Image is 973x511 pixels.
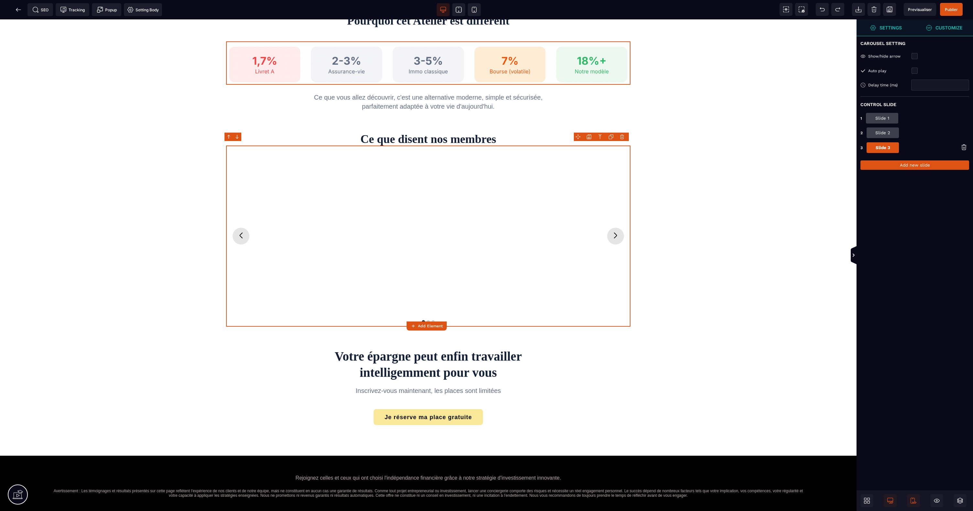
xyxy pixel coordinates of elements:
span: Setting Body [127,6,159,13]
span: Preview [904,3,936,16]
text: Rejoignez celles et ceux qui ont choisi l'indépendance financière grâce à notre stratégie d'inves... [5,454,852,463]
button: Next slide [607,208,624,225]
h4: Auto play [860,68,912,74]
span: Screenshot [795,3,808,16]
span: Popup [97,6,117,13]
strong: Add Element [418,324,443,328]
span: Open Blocks [860,494,873,507]
h2: Votre épargne peut enfin travailler intelligemment pour vous [226,329,630,361]
div: Carousel setting [860,40,969,47]
button: Slide 2 [867,127,899,138]
span: Hide/Show Block [930,494,943,507]
span: 3 [860,146,863,150]
span: SEO [32,6,49,13]
button: Add Element [407,321,447,331]
span: Settings [857,19,915,36]
span: Previsualiser [908,7,932,12]
button: Slide 1 [866,113,898,124]
text: Avertissement : Les témoignages et résultats présentés sur cette page reflètent l’expérience de n... [51,463,805,484]
button: Je réserve ma place gratuite [374,390,483,406]
h2: Ce que disent nos membres [226,113,630,126]
label: Delay time (ms) [860,83,911,87]
h4: Show/hide arrow [860,53,912,59]
span: View components [780,3,793,16]
span: 2 [860,131,863,135]
img: 20c8b0f45e8ec817e2dc97ce35ac151c_Capture_d%E2%80%99e%CC%81cran_2025-09-01_a%CC%80_20.41.24.png [226,22,630,65]
span: Mobile Only [907,494,920,507]
button: Add new slide [860,160,969,170]
span: Desktop Only [884,494,897,507]
span: Open Style Manager [915,19,973,36]
strong: Settings [880,25,902,30]
span: Publier [945,7,958,12]
strong: Customize [935,25,962,30]
span: 1 [860,116,862,121]
span: Tracking [60,6,85,13]
p: Inscrivez-vous maintenant, les places sont limitées [304,367,552,376]
span: Open Layers [954,494,967,507]
h4: Control slide [860,96,969,107]
p: Ce que vous allez découvrir, c'est une alternative moderne, simple et sécurisée, parfaitement ada... [304,73,552,92]
button: Slide 3 [867,142,899,153]
button: Previous slide [233,208,249,225]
